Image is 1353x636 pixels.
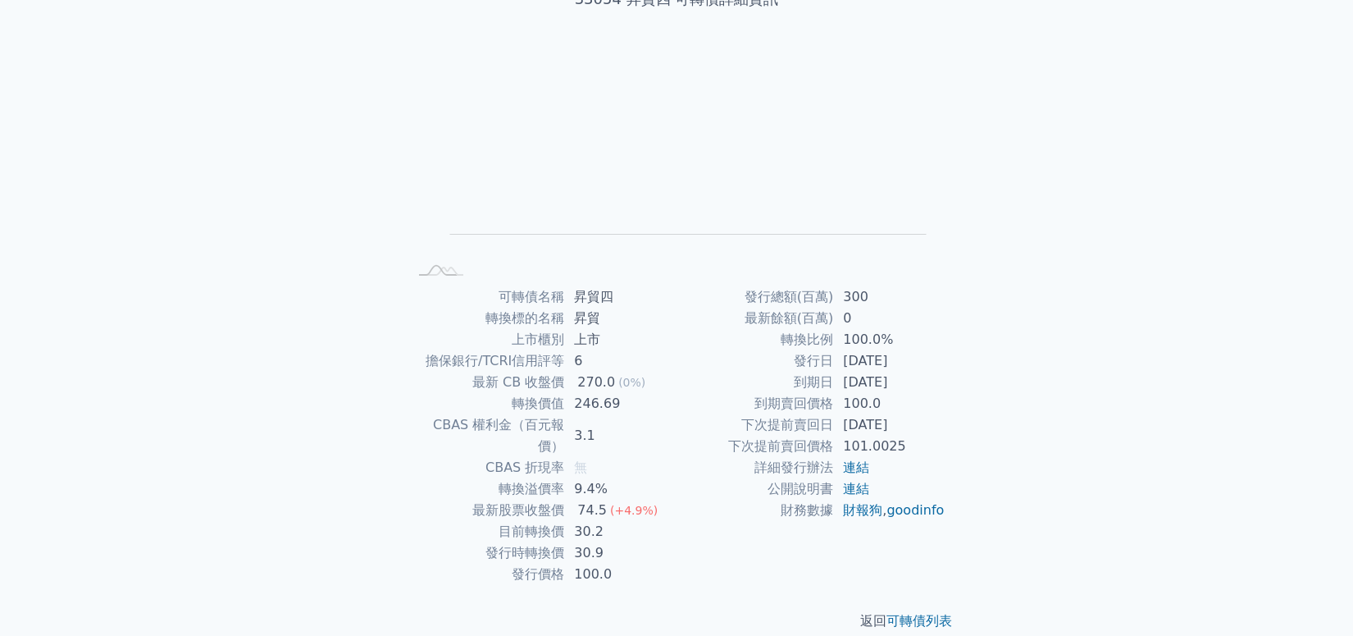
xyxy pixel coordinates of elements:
[676,350,833,372] td: 發行日
[408,414,564,457] td: CBAS 權利金（百元報價）
[676,478,833,500] td: 公開說明書
[676,436,833,457] td: 下次提前賣回價格
[564,414,676,457] td: 3.1
[843,502,882,518] a: 財報狗
[408,521,564,542] td: 目前轉換價
[574,500,610,521] div: 74.5
[618,376,645,389] span: (0%)
[843,481,869,496] a: 連結
[833,286,945,308] td: 300
[564,521,676,542] td: 30.2
[564,286,676,308] td: 昇貿四
[408,308,564,329] td: 轉換標的名稱
[843,460,869,475] a: 連結
[676,457,833,478] td: 詳細發行辦法
[676,393,833,414] td: 到期賣回價格
[408,564,564,585] td: 發行價格
[886,613,952,629] a: 可轉債列表
[408,329,564,350] td: 上市櫃別
[408,350,564,372] td: 擔保銀行/TCRI信用評等
[676,329,833,350] td: 轉換比例
[833,393,945,414] td: 100.0
[408,500,564,521] td: 最新股票收盤價
[564,329,676,350] td: 上市
[435,62,927,259] g: Chart
[833,372,945,393] td: [DATE]
[833,350,945,372] td: [DATE]
[564,393,676,414] td: 246.69
[676,372,833,393] td: 到期日
[564,308,676,329] td: 昇貿
[610,504,658,517] span: (+4.9%)
[574,372,618,393] div: 270.0
[833,500,945,521] td: ,
[676,414,833,436] td: 下次提前賣回日
[408,542,564,564] td: 發行時轉換價
[564,564,676,585] td: 100.0
[564,478,676,500] td: 9.4%
[833,414,945,436] td: [DATE]
[388,611,965,631] p: 返回
[564,350,676,372] td: 6
[833,436,945,457] td: 101.0025
[564,542,676,564] td: 30.9
[833,308,945,329] td: 0
[408,372,564,393] td: 最新 CB 收盤價
[408,393,564,414] td: 轉換價值
[408,478,564,500] td: 轉換溢價率
[676,308,833,329] td: 最新餘額(百萬)
[1271,557,1353,636] div: 聊天小工具
[408,286,564,308] td: 可轉債名稱
[676,286,833,308] td: 發行總額(百萬)
[833,329,945,350] td: 100.0%
[408,457,564,478] td: CBAS 折現率
[676,500,833,521] td: 財務數據
[574,460,587,475] span: 無
[886,502,944,518] a: goodinfo
[1271,557,1353,636] iframe: Chat Widget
